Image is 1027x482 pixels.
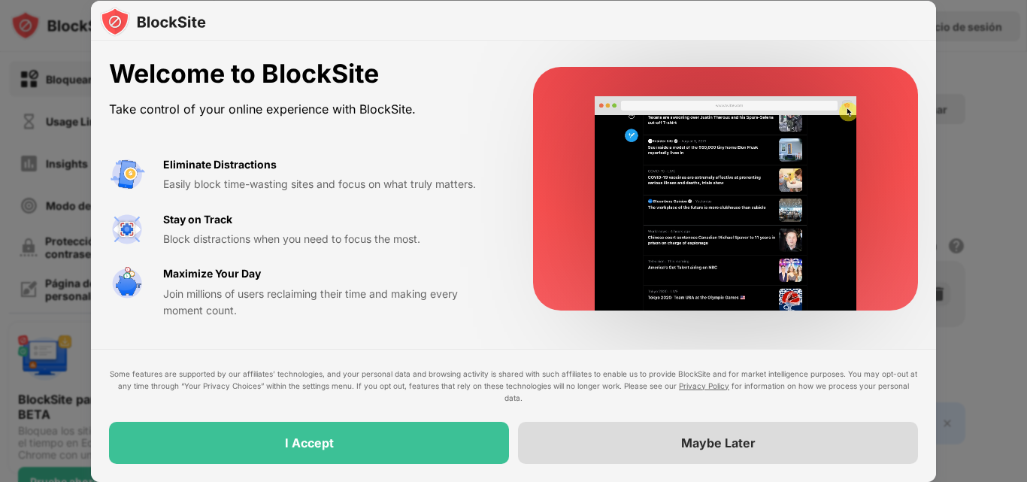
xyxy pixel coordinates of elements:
img: logo-blocksite.svg [100,7,206,37]
div: Take control of your online experience with BlockSite. [109,99,497,120]
div: I Accept [285,435,334,450]
div: Join millions of users reclaiming their time and making every moment count. [163,286,497,320]
div: Maybe Later [681,435,756,450]
div: Maximize Your Day [163,265,261,282]
div: Easily block time-wasting sites and focus on what truly matters. [163,176,497,192]
div: Some features are supported by our affiliates’ technologies, and your personal data and browsing ... [109,368,918,404]
div: Block distractions when you need to focus the most. [163,231,497,247]
img: value-safe-time.svg [109,265,145,302]
img: value-avoid-distractions.svg [109,156,145,192]
div: Welcome to BlockSite [109,59,497,89]
img: value-focus.svg [109,211,145,247]
a: Privacy Policy [679,381,729,390]
div: Eliminate Distractions [163,156,277,173]
div: Stay on Track [163,211,232,228]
